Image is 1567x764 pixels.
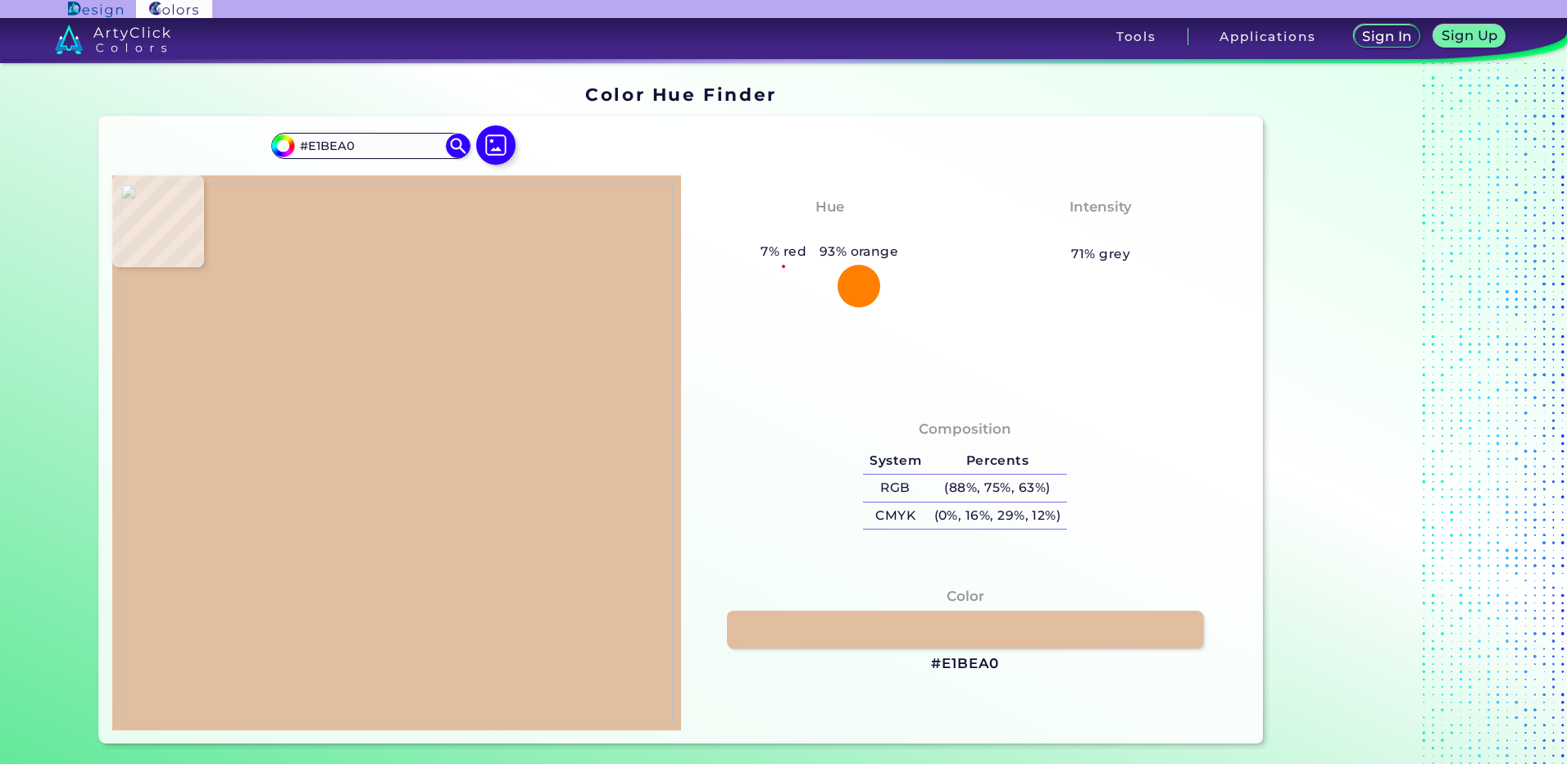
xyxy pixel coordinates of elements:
h5: (0%, 16%, 29%, 12%) [928,503,1067,530]
h5: RGB [863,475,927,502]
h5: CMYK [863,503,927,530]
h5: Sign Up [1444,30,1495,42]
h5: 93% orange [813,241,905,262]
img: logo_artyclick_colors_white.svg [55,25,170,54]
h5: 7% red [755,241,813,262]
h4: Hue [815,195,844,219]
h3: #E1BEA0 [931,654,999,674]
h3: Pastel [1070,221,1132,241]
h3: Orange [794,221,865,241]
h4: Color [947,584,984,608]
img: icon search [446,134,470,158]
h5: System [863,448,927,475]
img: c5767dec-454d-45e3-8670-1c07648d010b [120,184,673,722]
h3: Tools [1116,30,1156,43]
h5: Percents [928,448,1067,475]
h3: Applications [1220,30,1315,43]
h5: Sign In [1365,30,1410,43]
a: Sign Up [1437,26,1502,47]
input: type color.. [294,135,447,157]
img: ArtyClick Design logo [68,2,123,17]
h5: (88%, 75%, 63%) [928,475,1067,502]
h5: 71% grey [1071,243,1130,265]
h1: Color Hue Finder [585,82,776,107]
img: icon picture [476,125,516,165]
h4: Intensity [1070,195,1132,219]
h4: Composition [919,417,1011,441]
a: Sign In [1357,26,1418,47]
